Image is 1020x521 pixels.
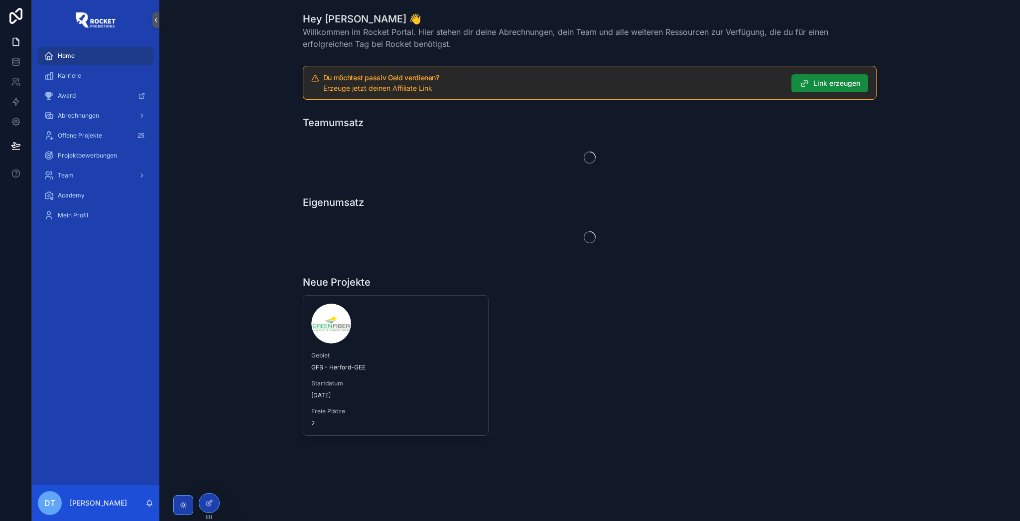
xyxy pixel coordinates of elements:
[323,74,783,81] h5: Du möchtest passiv Geld verdienen?
[38,107,153,125] a: Abrechnungen
[76,12,116,28] img: App logo
[38,186,153,204] a: Academy
[32,40,159,237] div: scrollable content
[311,379,480,387] span: Startdatum
[303,275,371,289] h1: Neue Projekte
[58,112,99,120] span: Abrechnungen
[58,211,88,219] span: Mein Profil
[38,67,153,85] a: Karriere
[58,92,76,100] span: Award
[134,130,147,142] div: 25
[323,83,783,93] div: Erzeuge jetzt deinen Affiliate Link
[58,52,75,60] span: Home
[303,195,364,209] h1: Eigenumsatz
[791,74,868,92] button: Link erzeugen
[38,47,153,65] a: Home
[58,72,81,80] span: Karriere
[311,419,480,427] span: 2
[58,172,74,179] span: Team
[303,12,877,26] h1: Hey [PERSON_NAME] 👋
[311,391,480,399] span: [DATE]
[38,87,153,105] a: Award
[303,26,877,50] span: Willkommen im Rocket Portal. Hier stehen dir deine Abrechnungen, dein Team und alle weiteren Ress...
[44,497,55,509] span: DT
[70,498,127,508] p: [PERSON_NAME]
[323,84,432,92] span: Erzeuge jetzt deinen Affiliate Link
[813,78,860,88] span: Link erzeugen
[38,127,153,145] a: Offene Projekte25
[58,191,85,199] span: Academy
[58,152,117,160] span: Projektbewerbungen
[38,167,153,184] a: Team
[38,206,153,224] a: Mein Profil
[58,132,102,140] span: Offene Projekte
[311,351,480,359] span: Gebiet
[311,407,480,415] span: Freie Plätze
[311,363,480,371] span: GFB - Herford-GEE
[38,147,153,165] a: Projektbewerbungen
[303,295,489,436] a: GebietGFB - Herford-GEEStartdatum[DATE]Freie Plätze2
[303,116,364,130] h1: Teamumsatz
